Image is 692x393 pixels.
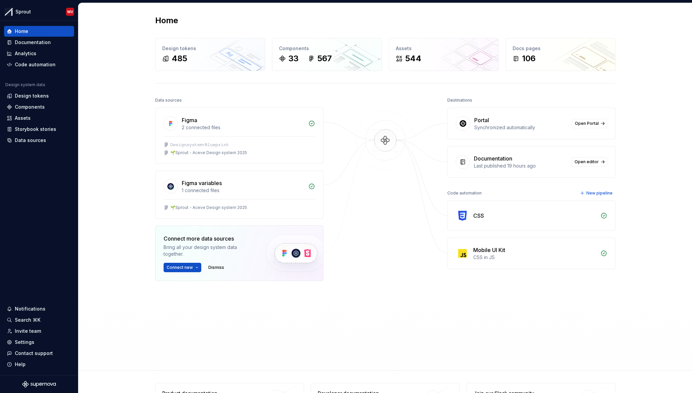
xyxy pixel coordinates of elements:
[205,263,227,272] button: Dismiss
[317,53,332,64] div: 567
[15,93,49,99] div: Design tokens
[4,135,74,146] a: Data sources
[4,91,74,101] a: Design tokens
[4,124,74,135] a: Storybook stories
[5,8,13,16] img: b6c2a6ff-03c2-4811-897b-2ef07e5e0e51.png
[170,205,247,210] div: 🌱Sprout - Aceve Design system 2025
[15,317,40,323] div: Search ⌘K
[473,254,596,261] div: CSS in JS
[4,326,74,336] a: Invite team
[572,157,607,167] a: Open editor
[155,15,178,26] h2: Home
[15,361,26,368] div: Help
[506,38,616,71] a: Docs pages106
[272,38,382,71] a: Components33567
[15,350,53,357] div: Contact support
[4,37,74,48] a: Documentation
[4,26,74,37] a: Home
[164,263,201,272] button: Connect new
[279,45,375,52] div: Components
[4,303,74,314] button: Notifications
[15,39,51,46] div: Documentation
[15,115,31,121] div: Assets
[396,45,492,52] div: Assets
[155,108,323,164] a: Figma2 connected files𝙳𝚎𝚜𝚒𝚐𝚗𝚜𝚢𝚜𝚝𝚎𝚖-𝙱𝚕𝚞𝚎𝚙𝚛𝚒𝚗𝚝🌱Sprout - Aceve Design system 2025
[473,246,505,254] div: Mobile UI Kit
[15,306,45,312] div: Notifications
[575,121,599,126] span: Open Portal
[208,265,224,270] span: Dismiss
[15,126,56,133] div: Storybook stories
[389,38,499,71] a: Assets544
[473,212,484,220] div: CSS
[4,59,74,70] a: Code automation
[4,48,74,59] a: Analytics
[447,188,482,198] div: Code automation
[15,137,46,144] div: Data sources
[4,337,74,348] a: Settings
[4,315,74,325] button: Search ⌘K
[182,187,304,194] div: 1 connected files
[182,179,222,187] div: Figma variables
[572,119,607,128] a: Open Portal
[474,154,512,163] div: Documentation
[170,142,229,147] div: 𝙳𝚎𝚜𝚒𝚐𝚗𝚜𝚢𝚜𝚝𝚎𝚖-𝙱𝚕𝚞𝚎𝚙𝚛𝚒𝚗𝚝
[522,53,535,64] div: 106
[405,53,421,64] div: 544
[4,348,74,359] button: Contact support
[164,244,254,257] div: Bring all your design system data together.
[15,50,36,57] div: Analytics
[447,96,472,105] div: Destinations
[4,359,74,370] button: Help
[164,235,254,243] div: Connect more data sources
[15,104,45,110] div: Components
[578,188,616,198] button: New pipeline
[15,28,28,35] div: Home
[575,159,599,165] span: Open editor
[288,53,299,64] div: 33
[4,102,74,112] a: Components
[22,381,56,388] svg: Supernova Logo
[4,113,74,123] a: Assets
[5,82,45,87] div: Design system data
[15,339,34,346] div: Settings
[474,124,568,131] div: Synchronized automatically
[172,53,187,64] div: 485
[15,61,56,68] div: Code automation
[586,190,613,196] span: New pipeline
[15,328,41,334] div: Invite team
[474,116,489,124] div: Portal
[474,163,567,169] div: Last published 19 hours ago
[182,116,197,124] div: Figma
[67,9,73,14] div: MV
[1,4,77,19] button: SproutMV
[162,45,258,52] div: Design tokens
[15,8,31,15] div: Sprout
[182,124,304,131] div: 2 connected files
[513,45,609,52] div: Docs pages
[170,150,247,155] div: 🌱Sprout - Aceve Design system 2025
[167,265,193,270] span: Connect new
[155,96,182,105] div: Data sources
[155,171,323,219] a: Figma variables1 connected files🌱Sprout - Aceve Design system 2025
[155,38,265,71] a: Design tokens485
